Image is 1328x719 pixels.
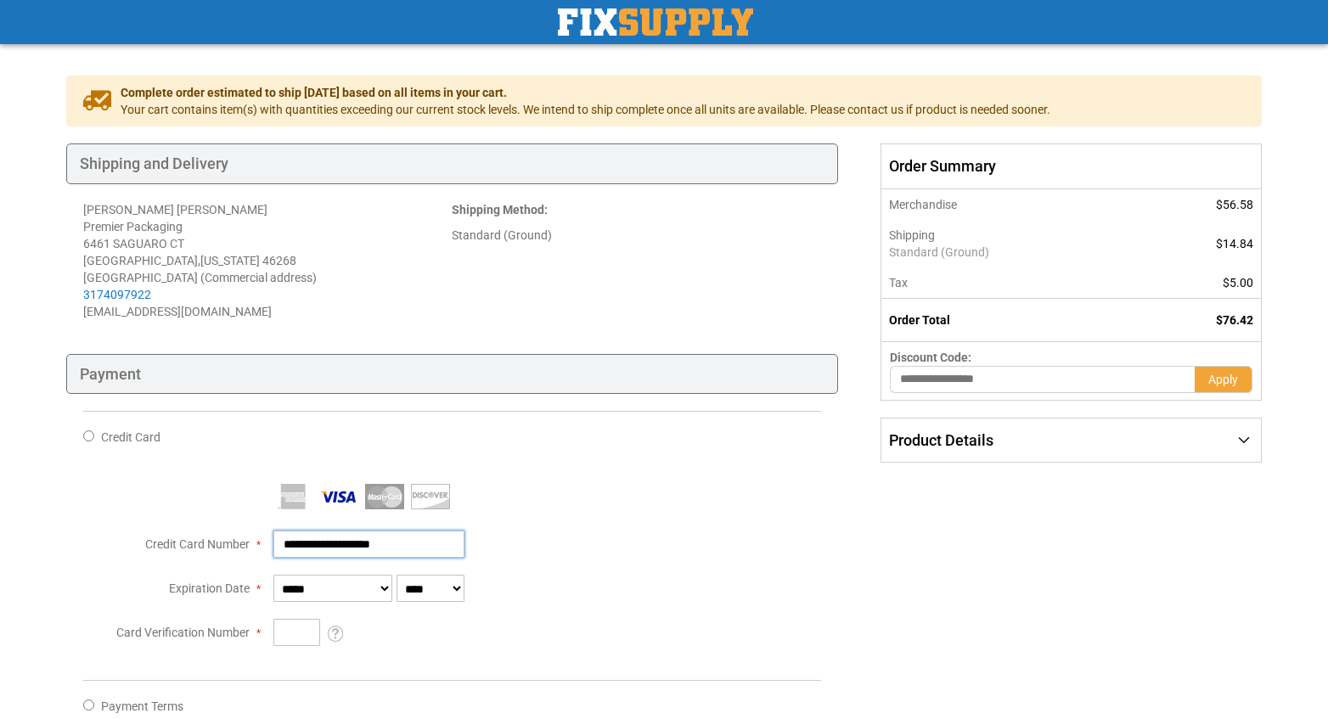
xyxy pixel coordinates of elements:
span: $56.58 [1216,198,1253,211]
span: Credit Card [101,430,160,444]
div: Standard (Ground) [452,227,820,244]
span: Card Verification Number [116,626,250,639]
div: Shipping and Delivery [66,143,838,184]
div: Payment [66,354,838,395]
th: Merchandise [881,189,1141,220]
address: [PERSON_NAME] [PERSON_NAME] Premier Packaging 6461 SAGUARO CT [GEOGRAPHIC_DATA] , 46268 [GEOGRAPH... [83,201,452,320]
span: $5.00 [1223,276,1253,289]
span: Payment Terms [101,699,183,713]
span: Shipping [889,228,935,242]
strong: Order Total [889,313,950,327]
span: Credit Card Number [145,537,250,551]
img: Visa [319,484,358,509]
span: Shipping Method [452,203,544,216]
a: 3174097922 [83,288,151,301]
span: Complete order estimated to ship [DATE] based on all items in your cart. [121,84,1050,101]
span: Expiration Date [169,581,250,595]
span: Product Details [889,431,993,449]
span: $76.42 [1216,313,1253,327]
span: $14.84 [1216,237,1253,250]
span: Your cart contains item(s) with quantities exceeding our current stock levels. We intend to ship ... [121,101,1050,118]
img: MasterCard [365,484,404,509]
img: Fix Industrial Supply [558,8,753,36]
span: Standard (Ground) [889,244,1133,261]
button: Apply [1195,366,1252,393]
strong: : [452,203,548,216]
th: Tax [881,267,1141,299]
span: Apply [1208,373,1238,386]
span: [US_STATE] [200,254,260,267]
a: store logo [558,8,753,36]
span: Discount Code: [890,351,971,364]
span: [EMAIL_ADDRESS][DOMAIN_NAME] [83,305,272,318]
span: Order Summary [881,143,1262,189]
img: American Express [273,484,312,509]
img: Discover [411,484,450,509]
